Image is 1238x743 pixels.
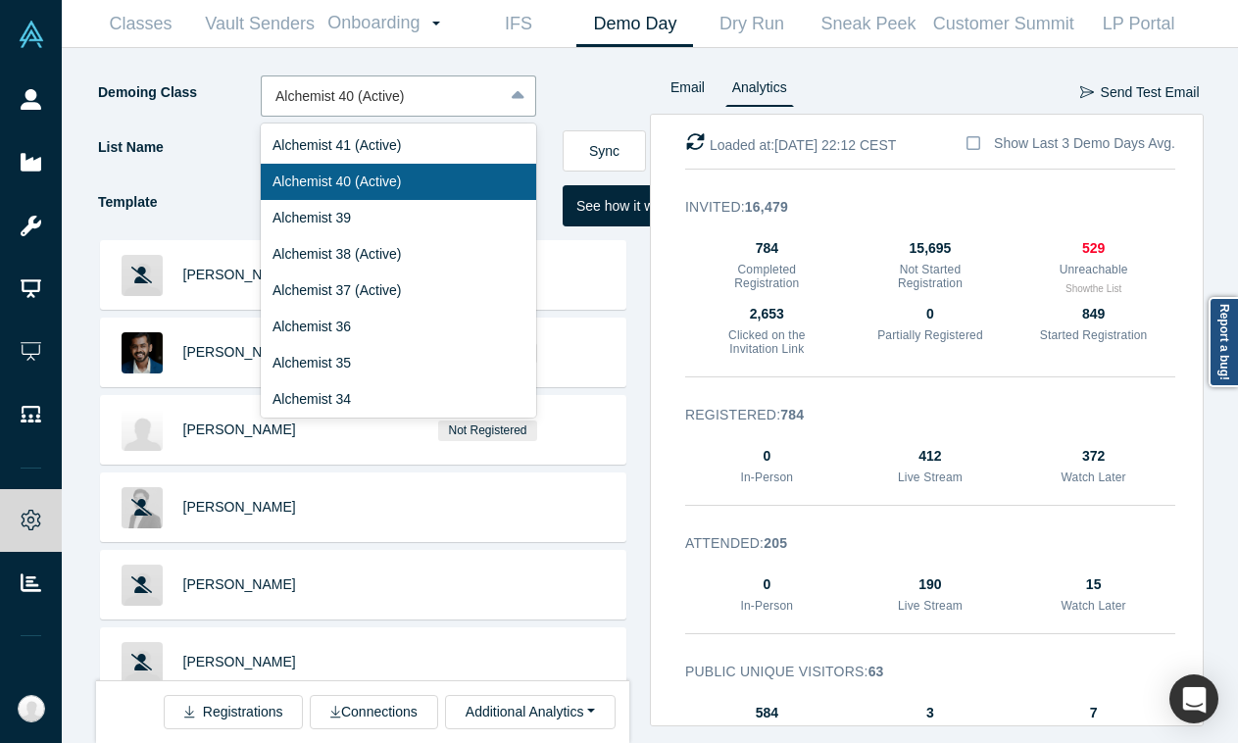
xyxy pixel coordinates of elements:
[875,471,985,484] h3: Live Stream
[1065,281,1121,296] button: Showthe List
[310,695,437,729] button: Connections
[712,574,821,595] div: 0
[685,132,896,156] div: Loaded at: [DATE] 22:12 CEST
[183,576,296,592] a: [PERSON_NAME]
[18,695,45,722] img: Katinka Harsányi's Account
[712,238,821,259] div: 784
[712,703,821,723] div: 584
[685,197,1148,218] h3: Invited :
[712,471,821,484] h3: In-Person
[96,75,261,110] label: Demoing Class
[261,236,536,272] div: Alchemist 38 (Active)
[712,446,821,467] div: 0
[685,662,1148,682] h3: Public Unique Visitors :
[875,263,985,291] h3: Not Started Registration
[122,410,163,451] img: Peter Rademaker's Profile Image
[261,200,536,236] div: Alchemist 39
[712,263,821,291] h3: Completed Registration
[875,446,985,467] div: 412
[1039,471,1149,484] h3: Watch Later
[1039,263,1149,276] h3: Unreachable
[745,199,788,215] strong: 16,479
[261,127,536,164] div: Alchemist 41 (Active)
[183,421,296,437] a: [PERSON_NAME]
[868,664,884,679] strong: 63
[199,1,321,47] a: Vault Senders
[82,1,199,47] a: Classes
[1039,328,1149,342] h3: Started Registration
[1039,599,1149,613] h3: Watch Later
[438,421,537,441] span: Not Registered
[1039,574,1149,595] div: 15
[685,405,1148,425] h3: Registered :
[1079,75,1201,110] button: Send Test Email
[712,304,821,324] div: 2,653
[875,328,985,342] h3: Partially Registered
[563,185,694,226] button: See how it works
[261,272,536,309] div: Alchemist 37 (Active)
[183,654,296,669] a: [PERSON_NAME]
[183,499,296,515] a: [PERSON_NAME]
[664,75,712,107] a: Email
[685,533,1148,554] h3: Attended :
[875,703,985,723] div: 3
[96,130,261,165] label: List Name
[183,267,296,282] a: [PERSON_NAME]
[1209,297,1238,387] a: Report a bug!
[576,1,693,47] a: Demo Day
[875,574,985,595] div: 190
[712,599,821,613] h3: In-Person
[875,238,985,259] div: 15,695
[875,304,985,324] div: 0
[261,309,536,345] div: Alchemist 36
[183,344,296,360] a: [PERSON_NAME]
[164,695,303,729] button: Registrations
[994,133,1175,154] div: Show Last 3 Demo Days Avg.
[1080,1,1197,47] a: LP Portal
[563,130,646,172] button: Sync
[261,345,536,381] div: Alchemist 35
[1039,446,1149,467] div: 372
[96,185,261,220] label: Template
[445,695,616,729] button: Additional Analytics
[1039,304,1149,324] div: 849
[725,75,794,107] a: Analytics
[693,1,810,47] a: Dry Run
[460,1,576,47] a: IFS
[1039,703,1149,723] div: 7
[712,328,821,357] h3: Clicked on the Invitation Link
[1039,238,1149,259] div: 529
[926,1,1080,47] a: Customer Summit
[261,381,536,418] div: Alchemist 34
[764,535,787,551] strong: 205
[875,599,985,613] h3: Live Stream
[122,332,163,373] img: Ganesh R's Profile Image
[321,1,460,46] a: Onboarding
[261,164,536,200] div: Alchemist 40 (Active)
[780,407,804,422] strong: 784
[810,1,926,47] a: Sneak Peek
[18,21,45,48] img: Alchemist Vault Logo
